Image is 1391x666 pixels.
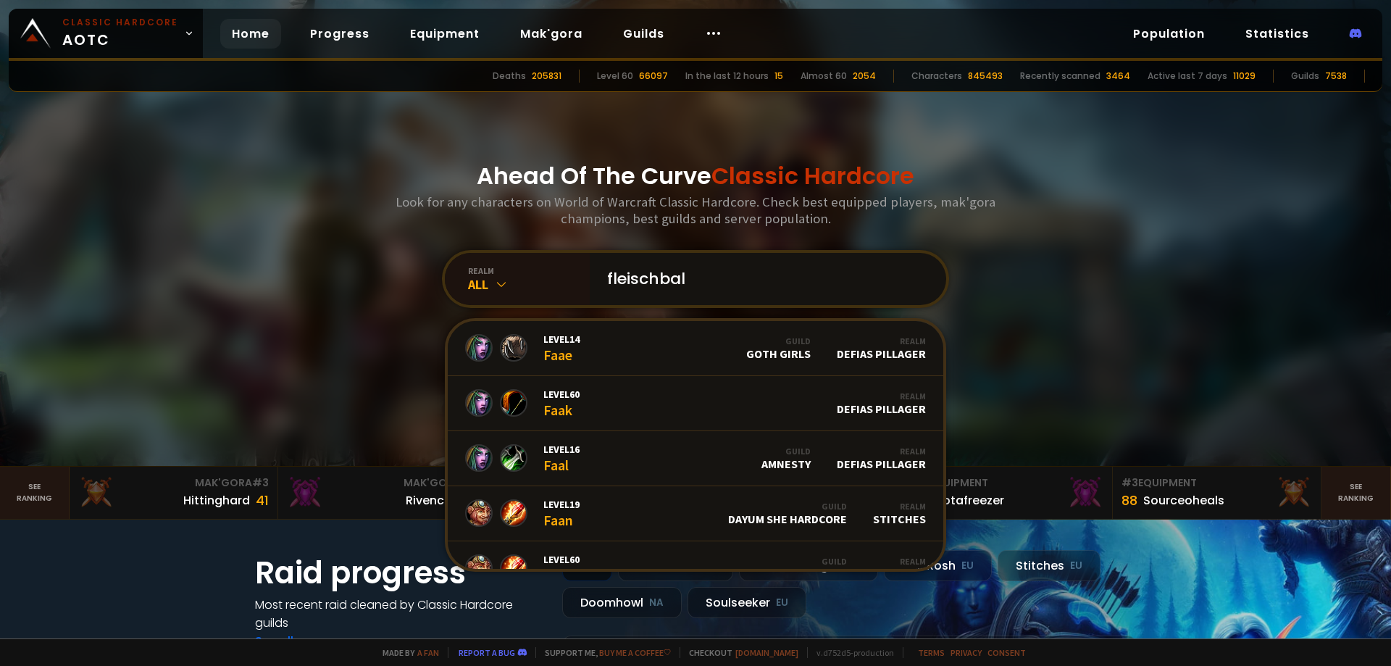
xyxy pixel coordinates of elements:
span: Level 14 [543,333,580,346]
div: 2054 [853,70,876,83]
span: # 3 [1121,475,1138,490]
div: Guilds [1291,70,1319,83]
span: AOTC [62,16,178,51]
div: Deaths [493,70,526,83]
a: [DOMAIN_NAME] [735,647,798,658]
a: Consent [987,647,1026,658]
div: Guild [761,446,811,457]
small: EU [961,559,974,573]
div: Faak [543,388,580,419]
div: Sourceoheals [1143,491,1224,509]
div: Goth Girls [746,336,811,361]
div: Active last 7 days [1148,70,1227,83]
a: Classic HardcoreAOTC [9,9,203,58]
div: Stitches [873,501,926,526]
small: Classic Hardcore [62,16,178,29]
div: Realm [837,446,926,457]
div: Rivench [406,491,451,509]
h3: Look for any characters on World of Warcraft Classic Hardcore. Check best equipped players, mak'g... [390,193,1001,227]
div: Almost 60 [801,70,847,83]
a: #3Equipment88Sourceoheals [1113,467,1321,519]
div: Realm [837,336,926,346]
a: Level60FaatGuildnvmRealmStitches [448,541,943,596]
div: Amnesty [761,446,811,471]
div: Recently scanned [1020,70,1100,83]
h1: Raid progress [255,550,545,596]
span: Level 60 [543,388,580,401]
div: Nek'Rosh [884,550,992,581]
small: EU [1070,559,1082,573]
div: Characters [911,70,962,83]
input: Search a character... [598,253,929,305]
div: All [468,276,590,293]
div: Faan [543,498,580,529]
div: Soulseeker [688,587,806,618]
div: 11029 [1233,70,1256,83]
div: Guild [822,556,847,567]
a: Report a bug [459,647,515,658]
h1: Ahead Of The Curve [477,159,914,193]
a: Guilds [611,19,676,49]
a: See all progress [255,633,349,649]
div: Faat [543,553,580,584]
div: Guild [746,336,811,346]
span: # 3 [252,475,269,490]
a: Buy me a coffee [599,647,671,658]
div: Realm [873,501,926,512]
a: #2Equipment88Notafreezer [904,467,1113,519]
a: Seeranking [1321,467,1391,519]
small: EU [776,596,788,610]
div: nvm [822,556,847,581]
a: Privacy [951,647,982,658]
div: In the last 12 hours [685,70,769,83]
a: Home [220,19,281,49]
a: Progress [298,19,381,49]
a: Population [1121,19,1216,49]
a: a fan [417,647,439,658]
h4: Most recent raid cleaned by Classic Hardcore guilds [255,596,545,632]
div: 845493 [968,70,1003,83]
div: Equipment [913,475,1103,491]
div: 41 [256,491,269,510]
div: Defias Pillager [837,446,926,471]
a: Level16FaalGuildAmnestyRealmDefias Pillager [448,431,943,486]
div: 3464 [1106,70,1130,83]
span: Checkout [680,647,798,658]
div: Dayum She Hardcore [728,501,847,526]
div: 205831 [532,70,561,83]
div: Guild [728,501,847,512]
a: Level19FaanGuildDayum She HardcoreRealmStitches [448,486,943,541]
small: NA [649,596,664,610]
a: Level14FaaeGuildGoth GirlsRealmDefias Pillager [448,321,943,376]
div: Doomhowl [562,587,682,618]
div: Mak'Gora [287,475,477,491]
div: Defias Pillager [837,391,926,416]
div: 15 [774,70,783,83]
a: Equipment [398,19,491,49]
div: Stitches [873,556,926,581]
div: 7538 [1325,70,1347,83]
a: Mak'Gora#3Hittinghard41 [70,467,278,519]
span: v. d752d5 - production [807,647,894,658]
div: Notafreezer [935,491,1004,509]
span: Level 19 [543,498,580,511]
a: Level60FaakRealmDefias Pillager [448,376,943,431]
a: Mak'gora [509,19,594,49]
a: Terms [918,647,945,658]
a: Mak'Gora#2Rivench100 [278,467,487,519]
div: Equipment [1121,475,1312,491]
div: Mak'Gora [78,475,269,491]
div: 66097 [639,70,668,83]
div: realm [468,265,590,276]
span: Support me, [535,647,671,658]
div: Realm [837,391,926,401]
div: Defias Pillager [837,336,926,361]
div: Hittinghard [183,491,250,509]
div: Stitches [998,550,1100,581]
span: Level 16 [543,443,580,456]
span: Level 60 [543,553,580,566]
div: Faal [543,443,580,474]
span: Made by [374,647,439,658]
div: Faae [543,333,580,364]
div: Realm [873,556,926,567]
